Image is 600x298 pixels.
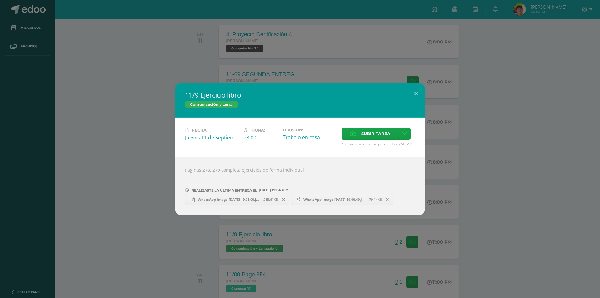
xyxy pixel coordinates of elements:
span: Comunicación y Lenguaje [185,101,238,108]
span: 215.61KB [263,197,278,202]
span: * El tamaño máximo permitido es 50 MB [342,141,415,147]
span: 79.14KB [369,197,382,202]
div: Páginas 278, 279 completa ejercicios de forma individual [175,157,425,215]
span: Remover entrega [382,196,393,203]
label: División: [283,128,337,132]
div: Trabajo en casa [283,134,337,141]
span: REALIZASTE LA ÚLTIMA ENTREGA EL [192,188,257,193]
span: WhatsApp Image [DATE] 19.01.00.jpeg [195,197,263,202]
a: WhatsApp Image [DATE] 19.01.00.jpeg 215.61KB [185,194,289,205]
button: Close (Esc) [407,83,425,104]
span: Remover entrega [278,196,289,203]
span: Subir tarea [361,128,390,139]
a: WhatsApp Image [DATE] 19.00.49.jpeg 79.14KB [291,194,393,205]
span: Fecha: [192,128,207,133]
span: Hora: [252,128,265,133]
div: Jueves 11 de Septiembre [185,134,239,141]
span: WhatsApp Image [DATE] 19.00.49.jpeg [300,197,369,202]
div: 23:00 [244,134,278,141]
h2: 11/9 Ejercicio libro [185,91,415,99]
